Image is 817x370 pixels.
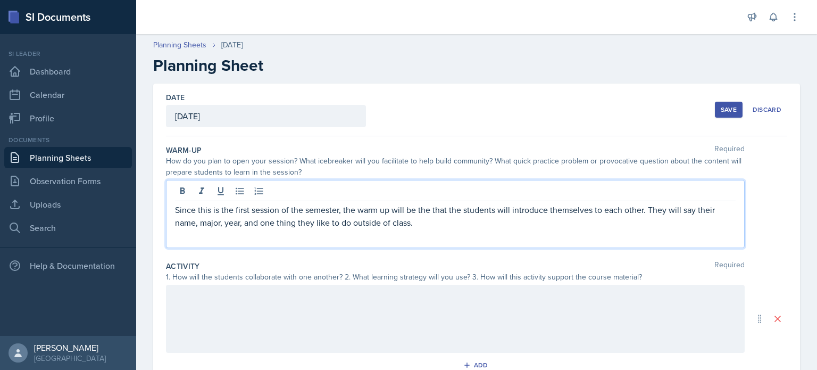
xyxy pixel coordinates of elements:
a: Dashboard [4,61,132,82]
h2: Planning Sheet [153,56,800,75]
div: Add [465,361,488,369]
a: Search [4,217,132,239]
div: [PERSON_NAME] [34,342,106,353]
div: Si leader [4,49,132,59]
a: Uploads [4,194,132,215]
div: Help & Documentation [4,255,132,276]
label: Warm-Up [166,145,202,155]
label: Date [166,92,185,103]
div: How do you plan to open your session? What icebreaker will you facilitate to help build community... [166,155,745,178]
div: 1. How will the students collaborate with one another? 2. What learning strategy will you use? 3.... [166,272,745,283]
span: Required [714,145,745,155]
label: Activity [166,261,200,272]
a: Profile [4,108,132,129]
a: Planning Sheets [4,147,132,168]
div: Discard [753,105,781,114]
div: [GEOGRAPHIC_DATA] [34,353,106,364]
a: Observation Forms [4,170,132,192]
button: Discard [747,102,787,118]
a: Planning Sheets [153,39,206,51]
button: Save [715,102,743,118]
p: Since this is the first session of the semester, the warm up will be the that the students will i... [175,203,736,229]
a: Calendar [4,84,132,105]
div: Save [721,105,737,114]
span: Required [714,261,745,272]
div: [DATE] [221,39,243,51]
div: Documents [4,135,132,145]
